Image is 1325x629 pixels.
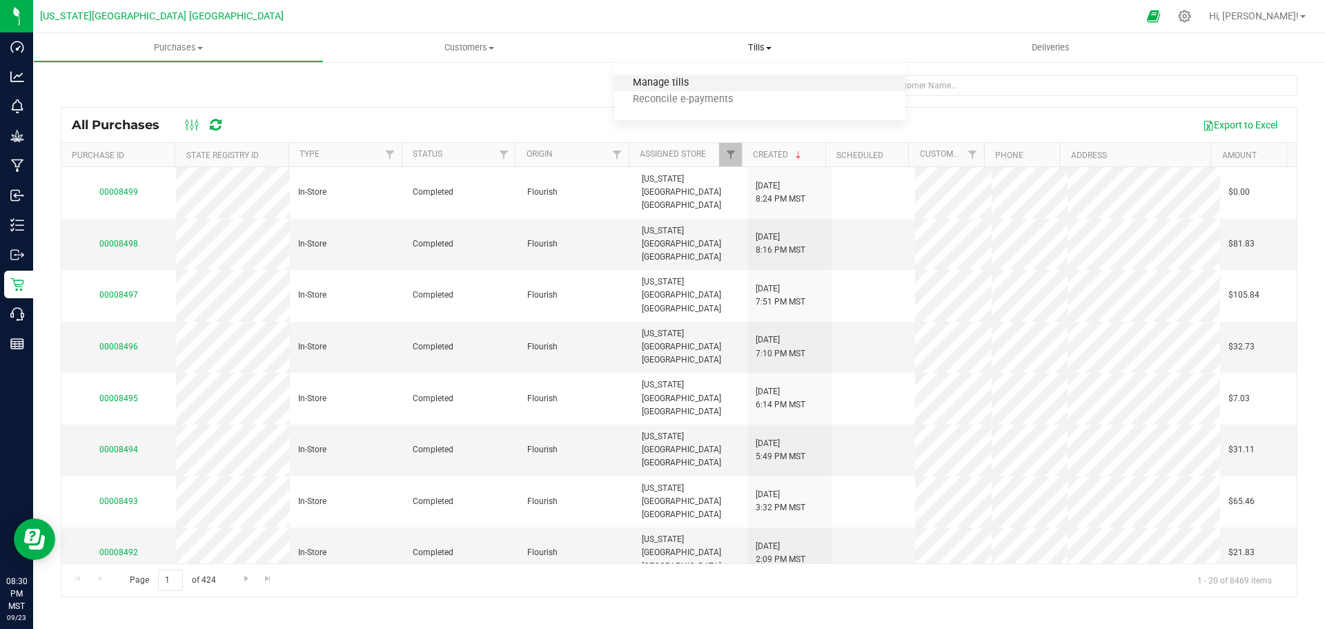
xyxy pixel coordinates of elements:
[1209,10,1299,21] span: Hi, [PERSON_NAME]!
[1228,392,1250,405] span: $7.03
[6,575,27,612] p: 08:30 PM MST
[33,33,324,62] a: Purchases
[10,218,24,232] inline-svg: Inventory
[413,443,453,456] span: Completed
[756,437,805,463] span: [DATE] 5:49 PM MST
[1228,546,1255,559] span: $21.83
[413,186,453,199] span: Completed
[324,33,614,62] a: Customers
[756,180,805,206] span: [DATE] 8:24 PM MST
[527,495,558,508] span: Flourish
[99,496,138,506] a: 00008493
[379,143,402,166] a: Filter
[614,33,905,62] a: Tills Manage tills Reconcile e-payments
[324,41,614,54] span: Customers
[10,337,24,351] inline-svg: Reports
[614,41,905,54] span: Tills
[527,186,558,199] span: Flourish
[10,99,24,113] inline-svg: Monitoring
[413,340,453,354] span: Completed
[640,149,706,159] a: Assigned Store
[99,445,138,454] a: 00008494
[1228,186,1250,199] span: $0.00
[920,149,963,159] a: Customer
[614,77,707,89] span: Manage tills
[642,378,740,418] span: [US_STATE][GEOGRAPHIC_DATA] [GEOGRAPHIC_DATA]
[642,173,740,213] span: [US_STATE][GEOGRAPHIC_DATA] [GEOGRAPHIC_DATA]
[99,342,138,351] a: 00008496
[905,33,1196,62] a: Deliveries
[642,224,740,264] span: [US_STATE][GEOGRAPHIC_DATA] [GEOGRAPHIC_DATA]
[614,94,752,106] span: Reconcile e-payments
[40,10,284,22] span: [US_STATE][GEOGRAPHIC_DATA] [GEOGRAPHIC_DATA]
[34,41,323,54] span: Purchases
[298,392,326,405] span: In-Store
[300,149,320,159] a: Type
[72,151,124,160] a: Purchase ID
[99,239,138,249] a: 00008498
[413,392,453,405] span: Completed
[527,149,553,159] a: Origin
[642,533,740,573] span: [US_STATE][GEOGRAPHIC_DATA] [GEOGRAPHIC_DATA]
[298,546,326,559] span: In-Store
[10,159,24,173] inline-svg: Manufacturing
[10,40,24,54] inline-svg: Dashboard
[606,143,629,166] a: Filter
[99,394,138,403] a: 00008495
[756,540,805,566] span: [DATE] 2:09 PM MST
[10,129,24,143] inline-svg: Grow
[413,149,442,159] a: Status
[756,231,805,257] span: [DATE] 8:16 PM MST
[527,340,558,354] span: Flourish
[72,117,173,133] span: All Purchases
[1228,238,1255,251] span: $81.83
[1013,41,1088,54] span: Deliveries
[99,548,138,557] a: 00008492
[753,150,804,159] a: Created
[1228,289,1259,302] span: $105.84
[298,340,326,354] span: In-Store
[1186,570,1283,590] span: 1 - 20 of 8469 items
[642,430,740,470] span: [US_STATE][GEOGRAPHIC_DATA] [GEOGRAPHIC_DATA]
[527,238,558,251] span: Flourish
[413,495,453,508] span: Completed
[679,75,1297,96] input: Search Purchase ID, Original ID, State Registry ID or Customer Name...
[1071,151,1107,160] a: Address
[642,327,740,367] span: [US_STATE][GEOGRAPHIC_DATA] [GEOGRAPHIC_DATA]
[1228,340,1255,354] span: $32.73
[642,275,740,316] span: [US_STATE][GEOGRAPHIC_DATA] [GEOGRAPHIC_DATA]
[756,282,805,309] span: [DATE] 7:51 PM MST
[642,482,740,522] span: [US_STATE][GEOGRAPHIC_DATA] [GEOGRAPHIC_DATA]
[158,570,183,591] input: 1
[14,519,55,560] iframe: Resource center
[298,495,326,508] span: In-Store
[186,151,259,160] a: State Registry ID
[10,248,24,262] inline-svg: Outbound
[236,570,256,588] a: Go to the next page
[527,546,558,559] span: Flourish
[298,289,326,302] span: In-Store
[836,151,883,160] a: Scheduled
[413,289,453,302] span: Completed
[298,238,326,251] span: In-Store
[1222,151,1257,160] a: Amount
[756,333,805,360] span: [DATE] 7:10 PM MST
[298,443,326,456] span: In-Store
[413,546,453,559] span: Completed
[961,143,984,166] a: Filter
[492,143,515,166] a: Filter
[1176,10,1193,23] div: Manage settings
[527,392,558,405] span: Flourish
[99,187,138,197] a: 00008499
[1194,113,1286,137] button: Export to Excel
[298,186,326,199] span: In-Store
[527,443,558,456] span: Flourish
[10,70,24,84] inline-svg: Analytics
[10,307,24,321] inline-svg: Call Center
[1228,495,1255,508] span: $65.46
[6,612,27,623] p: 09/23
[258,570,278,588] a: Go to the last page
[10,278,24,291] inline-svg: Retail
[995,151,1023,160] a: Phone
[99,290,138,300] a: 00008497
